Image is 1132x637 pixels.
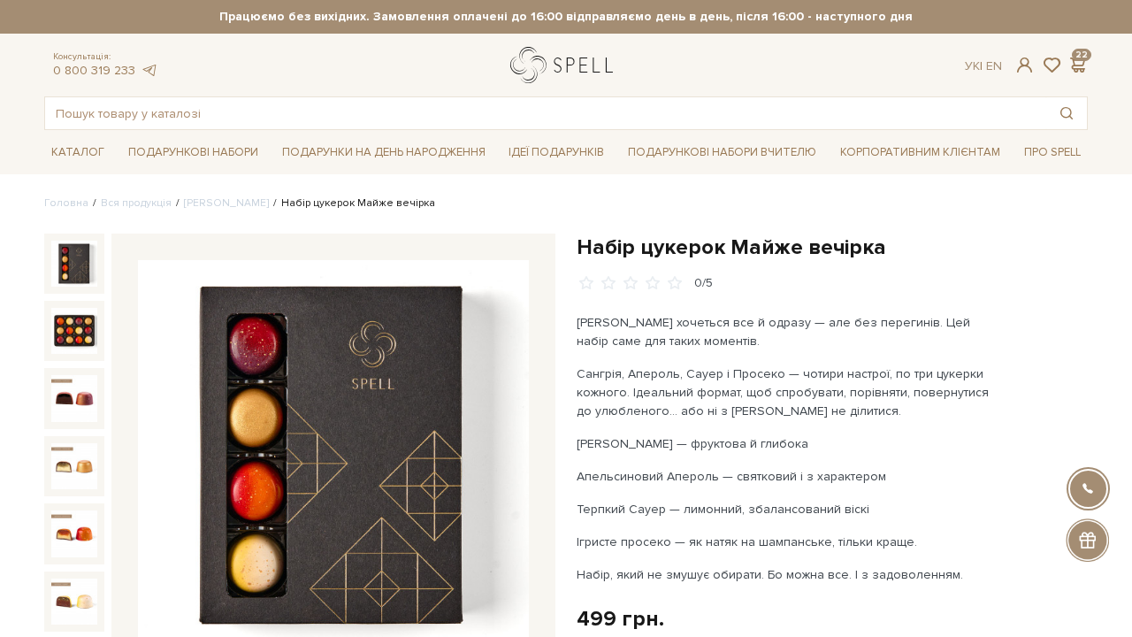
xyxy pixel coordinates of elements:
a: Вся продукція [101,196,172,210]
span: Консультація: [53,51,157,63]
p: Апельсиновий Апероль — святковий і з характером [577,467,991,486]
a: Про Spell [1017,139,1088,166]
a: Каталог [44,139,111,166]
img: Набір цукерок Майже вечірка [51,375,97,421]
a: Корпоративним клієнтам [833,139,1007,166]
span: | [980,58,983,73]
a: Подарункові набори Вчителю [621,137,823,167]
li: Набір цукерок Майже вечірка [269,196,435,211]
p: Ігристе просеко — як натяк на шампанське, тільки краще. [577,533,991,551]
p: Сангрія, Апероль, Сауер і Просеко — чотири настрої, по три цукерки кожного. Ідеальний формат, щоб... [577,365,991,420]
a: Подарунки на День народження [275,139,493,166]
button: Пошук товару у каталозі [1046,97,1087,129]
strong: Працюємо без вихідних. Замовлення оплачені до 16:00 відправляємо день в день, після 16:00 - насту... [44,9,1088,25]
p: [PERSON_NAME] хочеться все й одразу — але без перегинів. Цей набір саме для таких моментів. [577,313,991,350]
div: Ук [965,58,1002,74]
img: Набір цукерок Майже вечірка [51,241,97,287]
a: 0 800 319 233 [53,63,135,78]
img: Набір цукерок Майже вечірка [51,510,97,556]
a: [PERSON_NAME] [184,196,269,210]
a: En [986,58,1002,73]
a: Подарункові набори [121,139,265,166]
div: 0/5 [694,275,713,292]
img: Набір цукерок Майже вечірка [51,579,97,625]
h1: Набір цукерок Майже вечірка [577,234,1088,261]
a: Ідеї подарунків [501,139,611,166]
div: 499 грн. [577,605,664,633]
img: Набір цукерок Майже вечірка [51,443,97,489]
input: Пошук товару у каталозі [45,97,1046,129]
p: Набір, який не змушує обирати. Бо можна все. І з задоволенням. [577,565,991,584]
a: logo [510,47,621,83]
p: [PERSON_NAME] — фруктова й глибока [577,434,991,453]
a: telegram [140,63,157,78]
p: Терпкий Сауер — лимонний, збалансований віскі [577,500,991,518]
img: Набір цукерок Майже вечірка [51,308,97,354]
a: Головна [44,196,88,210]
